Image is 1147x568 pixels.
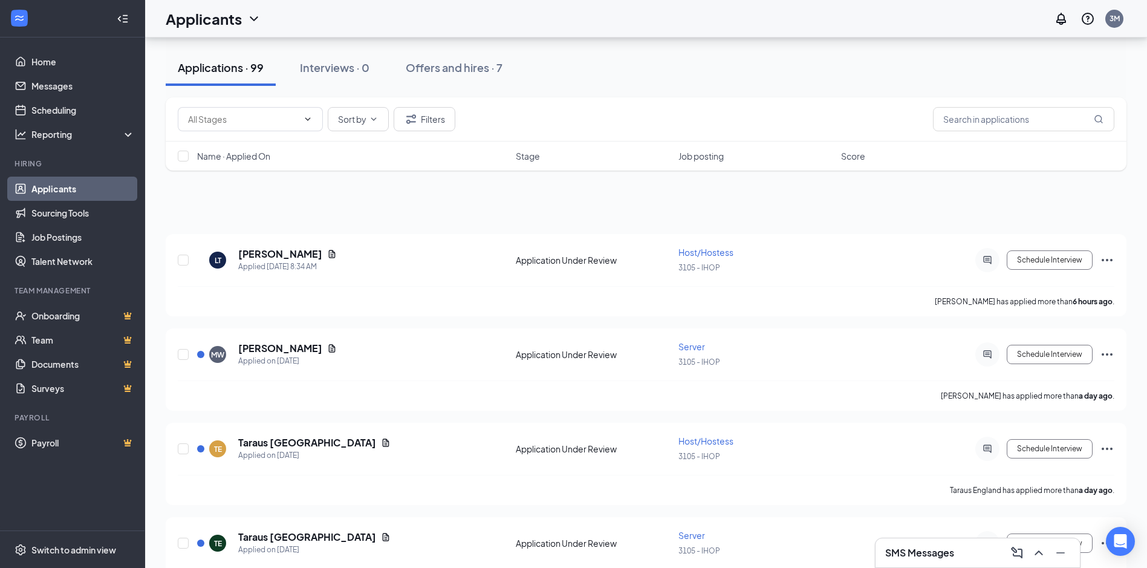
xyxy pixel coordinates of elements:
div: Team Management [15,286,132,296]
svg: Document [381,438,391,448]
h5: [PERSON_NAME] [238,247,322,261]
svg: ActiveChat [980,444,995,454]
a: Job Postings [31,225,135,249]
div: Application Under Review [516,254,671,266]
h1: Applicants [166,8,242,29]
a: Applicants [31,177,135,201]
svg: Document [327,249,337,259]
div: Application Under Review [516,443,671,455]
b: a day ago [1079,391,1113,400]
b: a day ago [1079,486,1113,495]
button: Minimize [1051,543,1070,563]
svg: QuestionInfo [1080,11,1095,26]
div: Offers and hires · 7 [406,60,502,75]
svg: Document [381,532,391,542]
svg: ActiveChat [980,350,995,359]
button: Filter Filters [394,107,455,131]
div: Applied [DATE] 8:34 AM [238,261,337,273]
svg: Notifications [1054,11,1068,26]
div: Applied on [DATE] [238,449,391,462]
input: All Stages [188,113,298,126]
div: Applied on [DATE] [238,355,337,367]
span: Server [678,341,705,352]
svg: Minimize [1053,546,1068,560]
a: Scheduling [31,98,135,122]
div: Interviews · 0 [300,60,369,75]
span: 3105 - IHOP [678,263,720,272]
svg: ChevronDown [247,11,261,26]
svg: WorkstreamLogo [13,12,25,24]
a: DocumentsCrown [31,352,135,376]
div: Applied on [DATE] [238,544,391,556]
div: MW [211,350,224,360]
svg: Ellipses [1100,442,1114,456]
button: ChevronUp [1029,543,1048,563]
svg: Ellipses [1100,347,1114,362]
div: Hiring [15,158,132,169]
span: Sort by [338,115,366,123]
button: Sort byChevronDown [328,107,389,131]
h5: Taraus [GEOGRAPHIC_DATA] [238,530,376,544]
span: 3105 - IHOP [678,357,720,367]
div: 3M [1110,13,1120,24]
button: Schedule Interview [1007,345,1093,364]
a: TeamCrown [31,328,135,352]
svg: ComposeMessage [1010,546,1024,560]
svg: Analysis [15,128,27,140]
svg: ChevronUp [1032,546,1046,560]
b: 6 hours ago [1073,297,1113,306]
a: Home [31,50,135,74]
a: Talent Network [31,249,135,273]
div: Application Under Review [516,537,671,549]
a: PayrollCrown [31,431,135,455]
p: [PERSON_NAME] has applied more than . [935,296,1114,307]
span: Score [841,150,865,162]
span: 3105 - IHOP [678,546,720,555]
svg: ChevronDown [369,114,379,124]
svg: Document [327,344,337,353]
div: Application Under Review [516,348,671,361]
svg: MagnifyingGlass [1094,114,1103,124]
button: ComposeMessage [1007,543,1027,563]
h5: [PERSON_NAME] [238,342,322,355]
input: Search in applications [933,107,1114,131]
a: Messages [31,74,135,98]
div: Payroll [15,413,132,423]
a: Sourcing Tools [31,201,135,225]
span: Server [678,530,705,541]
p: [PERSON_NAME] has applied more than . [941,391,1114,401]
svg: ChevronDown [303,114,313,124]
div: Open Intercom Messenger [1106,527,1135,556]
span: Stage [516,150,540,162]
button: Schedule Interview [1007,250,1093,270]
div: Applications · 99 [178,60,264,75]
h5: Taraus [GEOGRAPHIC_DATA] [238,436,376,449]
span: Host/Hostess [678,436,733,446]
svg: Filter [404,112,418,126]
div: TE [214,538,222,549]
svg: Ellipses [1100,253,1114,267]
svg: ActiveChat [980,255,995,265]
p: Taraus England has applied more than . [950,485,1114,495]
a: SurveysCrown [31,376,135,400]
div: TE [214,444,222,454]
svg: Ellipses [1100,536,1114,550]
svg: Collapse [117,13,129,25]
a: OnboardingCrown [31,304,135,328]
div: LT [215,255,221,266]
span: Job posting [678,150,724,162]
div: Reporting [31,128,135,140]
span: Name · Applied On [197,150,270,162]
div: Switch to admin view [31,544,116,556]
span: Host/Hostess [678,247,733,258]
button: Schedule Interview [1007,439,1093,459]
h3: SMS Messages [885,546,954,560]
svg: Settings [15,544,27,556]
button: Schedule Interview [1007,534,1093,553]
span: 3105 - IHOP [678,452,720,461]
